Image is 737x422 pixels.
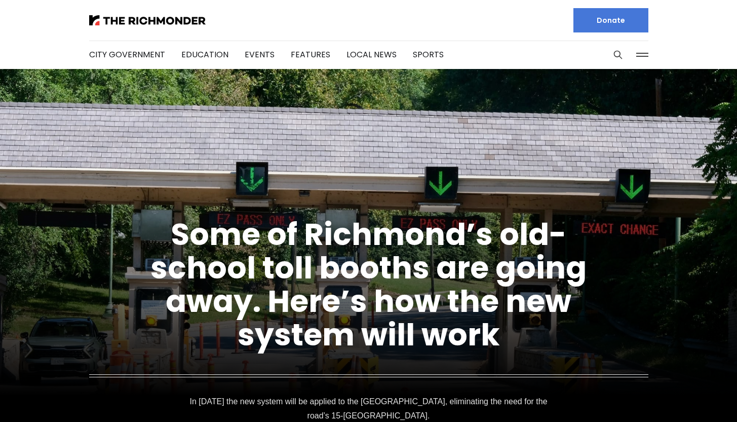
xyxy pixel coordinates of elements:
[651,372,737,422] iframe: portal-trigger
[89,15,206,25] img: The Richmonder
[413,49,444,60] a: Sports
[245,49,275,60] a: Events
[181,49,228,60] a: Education
[291,49,330,60] a: Features
[610,47,626,62] button: Search this site
[150,213,587,356] a: Some of Richmond’s old-school toll booths are going away. Here’s how the new system will work
[573,8,648,32] a: Donate
[89,49,165,60] a: City Government
[346,49,397,60] a: Local News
